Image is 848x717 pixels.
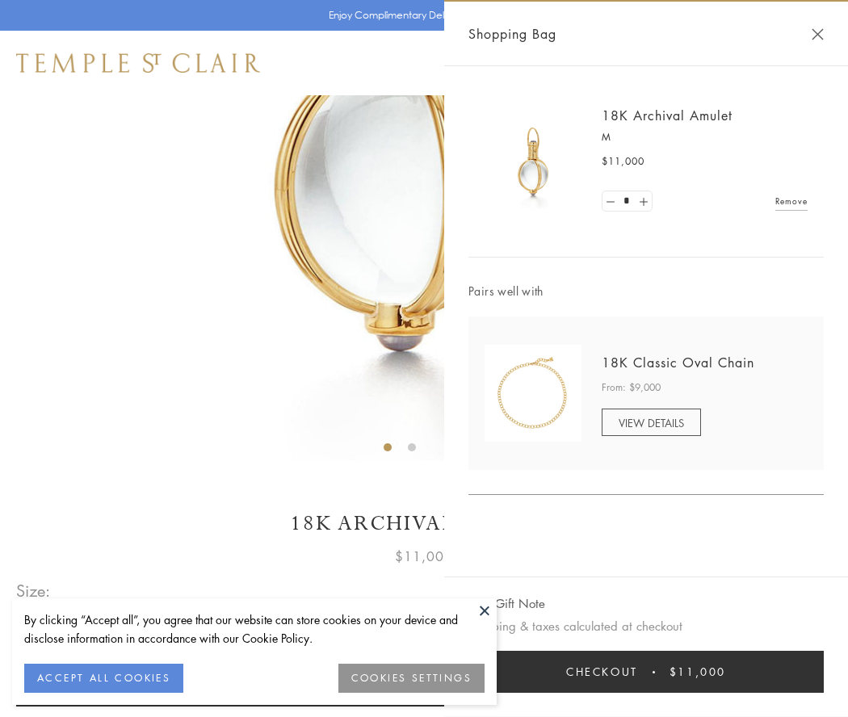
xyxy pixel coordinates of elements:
[338,664,485,693] button: COOKIES SETTINGS
[635,191,651,212] a: Set quantity to 2
[485,113,581,210] img: 18K Archival Amulet
[602,354,754,371] a: 18K Classic Oval Chain
[468,616,824,636] p: Shipping & taxes calculated at checkout
[24,610,485,648] div: By clicking “Accept all”, you agree that our website can store cookies on your device and disclos...
[602,153,644,170] span: $11,000
[468,282,824,300] span: Pairs well with
[329,7,512,23] p: Enjoy Complimentary Delivery & Returns
[468,651,824,693] button: Checkout $11,000
[602,129,808,145] p: M
[812,28,824,40] button: Close Shopping Bag
[619,415,684,430] span: VIEW DETAILS
[16,509,832,538] h1: 18K Archival Amulet
[566,663,638,681] span: Checkout
[395,546,453,567] span: $11,000
[16,53,260,73] img: Temple St. Clair
[485,345,581,442] img: N88865-OV18
[602,107,733,124] a: 18K Archival Amulet
[468,593,545,614] button: Add Gift Note
[602,379,661,396] span: From: $9,000
[602,191,619,212] a: Set quantity to 0
[24,664,183,693] button: ACCEPT ALL COOKIES
[670,663,726,681] span: $11,000
[602,409,701,436] a: VIEW DETAILS
[775,192,808,210] a: Remove
[16,577,52,604] span: Size:
[468,23,556,44] span: Shopping Bag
